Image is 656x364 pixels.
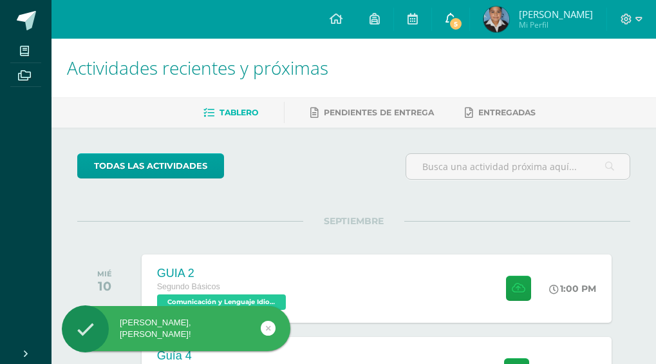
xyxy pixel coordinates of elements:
span: Comunicación y Lenguaje Idioma Extranjero 'Newton' [157,294,286,310]
span: SEPTIEMBRE [303,215,404,227]
div: GUIA 2 [157,267,289,280]
span: 5 [449,17,463,31]
span: Entregadas [478,108,536,117]
div: Guía 4 [157,349,289,363]
img: 4e7e8ef35bb7cabc6a71a558ddab3a94.png [483,6,509,32]
span: Pendientes de entrega [324,108,434,117]
span: Actividades recientes y próximas [67,55,328,80]
a: todas las Actividades [77,153,224,178]
a: Entregadas [465,102,536,123]
span: Segundo Básicos [157,282,220,291]
input: Busca una actividad próxima aquí... [406,154,630,179]
div: MIÉ [97,269,112,278]
span: Tablero [220,108,258,117]
a: Tablero [203,102,258,123]
div: 1:00 PM [549,283,596,294]
div: [PERSON_NAME], [PERSON_NAME]! [62,317,290,340]
span: [PERSON_NAME] [519,8,593,21]
a: Pendientes de entrega [310,102,434,123]
span: Mi Perfil [519,19,593,30]
div: 10 [97,278,112,294]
